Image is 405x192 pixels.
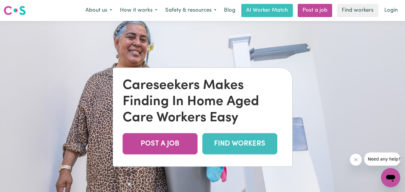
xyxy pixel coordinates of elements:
a: POST A JOB [123,133,198,154]
iframe: Button to launch messaging window [381,168,400,187]
a: Find workers [337,4,378,17]
a: Careseekers logo [4,4,26,17]
a: FIND WORKERS [202,133,277,154]
button: About us [82,4,116,17]
img: Careseekers logo [4,5,26,16]
div: Careseekers Makes Finding In Home Aged Care Workers Easy [123,77,283,126]
span: Need any help? [4,4,36,9]
button: Safety & resources [161,4,220,17]
a: AI Worker Match [241,4,293,17]
button: How it works [116,4,161,17]
a: Login [381,4,401,17]
a: Post a job [298,4,332,17]
iframe: Close message [350,154,362,166]
iframe: Message from company [364,152,400,166]
a: Blog [220,4,239,17]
